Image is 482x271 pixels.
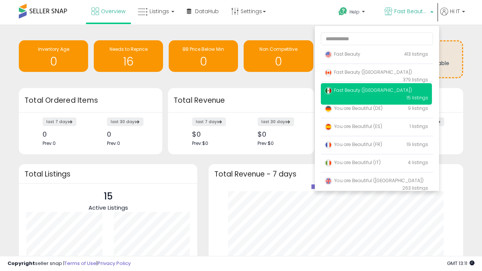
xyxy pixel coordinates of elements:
span: You are Beautiful ([GEOGRAPHIC_DATA]) [325,177,424,184]
div: $0 [192,130,235,138]
span: Prev: 0 [107,140,120,146]
span: Fast Beauty ([GEOGRAPHIC_DATA]) [325,69,412,75]
i: Get Help [338,7,348,16]
h3: Total Ordered Items [24,95,157,106]
span: Prev: $0 [258,140,274,146]
label: last 30 days [258,117,294,126]
img: mexico.png [325,87,332,94]
img: germany.png [325,105,332,113]
span: Listings [149,8,169,15]
label: last 7 days [192,117,226,126]
span: Help [349,9,360,15]
span: 2025-09-7 13:11 GMT [447,260,474,267]
span: 263 listings [402,185,428,191]
a: BB Price Below Min 0 [169,40,238,72]
span: Inventory Age [38,46,69,52]
a: Needs to Reprice 16 [94,40,163,72]
span: Active Listings [88,204,128,212]
h1: 16 [98,55,159,68]
span: Overview [101,8,125,15]
div: $0 [258,130,301,138]
span: 379 listings [403,76,428,83]
h1: 0 [172,55,234,68]
img: canada.png [325,69,332,76]
label: last 7 days [43,117,76,126]
a: Help [333,1,378,24]
h3: Total Revenue [174,95,308,106]
span: You are Beautiful (IT) [325,159,381,166]
span: DataHub [195,8,219,15]
span: Fast Beauty ([GEOGRAPHIC_DATA]) [325,87,412,93]
span: Prev: 0 [43,140,56,146]
h3: Total Revenue - 7 days [214,171,458,177]
a: Terms of Use [64,260,96,267]
span: You are Beautiful (ES) [325,123,382,129]
h3: Total Listings [24,171,192,177]
img: italy.png [325,159,332,167]
p: 15 [88,189,128,204]
span: Hi IT [450,8,460,15]
a: Non Competitive 0 [244,40,313,72]
span: Non Competitive [259,46,297,52]
span: 4 listings [408,159,428,166]
img: france.png [325,141,332,149]
span: 9 listings [408,105,428,111]
span: 1 listings [410,123,428,129]
h1: 0 [23,55,84,68]
span: 19 listings [407,141,428,148]
span: Needs to Reprice [110,46,148,52]
a: Inventory Age 0 [19,40,88,72]
div: 0 [43,130,85,138]
a: Hi IT [440,8,465,24]
span: BB Price Below Min [183,46,224,52]
img: usa.png [325,51,332,58]
span: You are Beautiful (DE) [325,105,383,111]
span: You are Beautiful (FR) [325,141,382,148]
div: seller snap | | [8,260,131,267]
span: 15 listings [407,94,428,101]
div: 0 [107,130,149,138]
span: Prev: $0 [192,140,208,146]
span: 413 listings [404,51,428,57]
label: last 30 days [107,117,143,126]
strong: Copyright [8,260,35,267]
span: Fast Beauty ([GEOGRAPHIC_DATA]) [394,8,428,15]
img: spain.png [325,123,332,131]
a: Privacy Policy [98,260,131,267]
h1: 0 [247,55,309,68]
span: Fast Beauty [325,51,360,57]
img: uk.png [325,177,332,185]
